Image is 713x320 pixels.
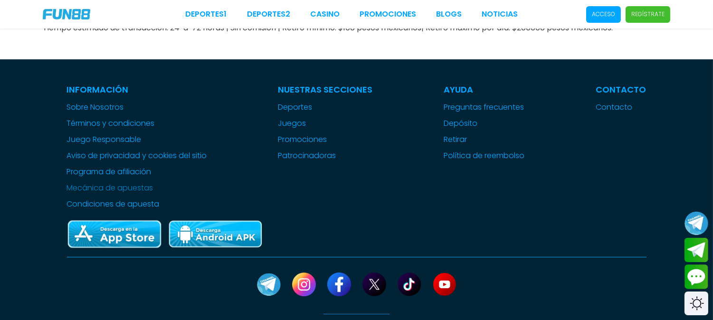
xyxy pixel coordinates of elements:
a: Programa de afiliación [67,166,207,178]
p: Contacto [596,83,646,96]
img: Play Store [168,219,263,249]
a: Sobre Nosotros [67,102,207,113]
a: Aviso de privacidad y cookies del sitio [67,150,207,161]
a: Depósito [444,118,525,129]
img: Company Logo [43,9,90,19]
a: BLOGS [436,9,462,20]
a: Retirar [444,134,525,145]
button: Contact customer service [684,264,708,289]
a: Juego Responsable [67,134,207,145]
a: CASINO [310,9,340,20]
a: Deportes2 [247,9,290,20]
a: Términos y condiciones [67,118,207,129]
a: Política de reembolso [444,150,525,161]
a: Promociones [278,134,373,145]
p: Información [67,83,207,96]
a: NOTICIAS [482,9,518,20]
button: Juegos [278,118,306,129]
a: Mecánica de apuestas [67,182,207,194]
img: App Store [67,219,162,249]
p: Ayuda [444,83,525,96]
p: Acceso [592,10,615,19]
p: Nuestras Secciones [278,83,373,96]
p: Regístrate [631,10,665,19]
a: Deportes1 [186,9,227,20]
a: Promociones [360,9,416,20]
div: Switch theme [684,292,708,315]
button: Join telegram channel [684,211,708,235]
a: Preguntas frecuentes [444,102,525,113]
button: Join telegram [684,238,708,263]
a: Condiciones de apuesta [67,198,207,210]
a: Deportes [278,102,373,113]
a: Contacto [596,102,646,113]
a: Patrocinadoras [278,150,373,161]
